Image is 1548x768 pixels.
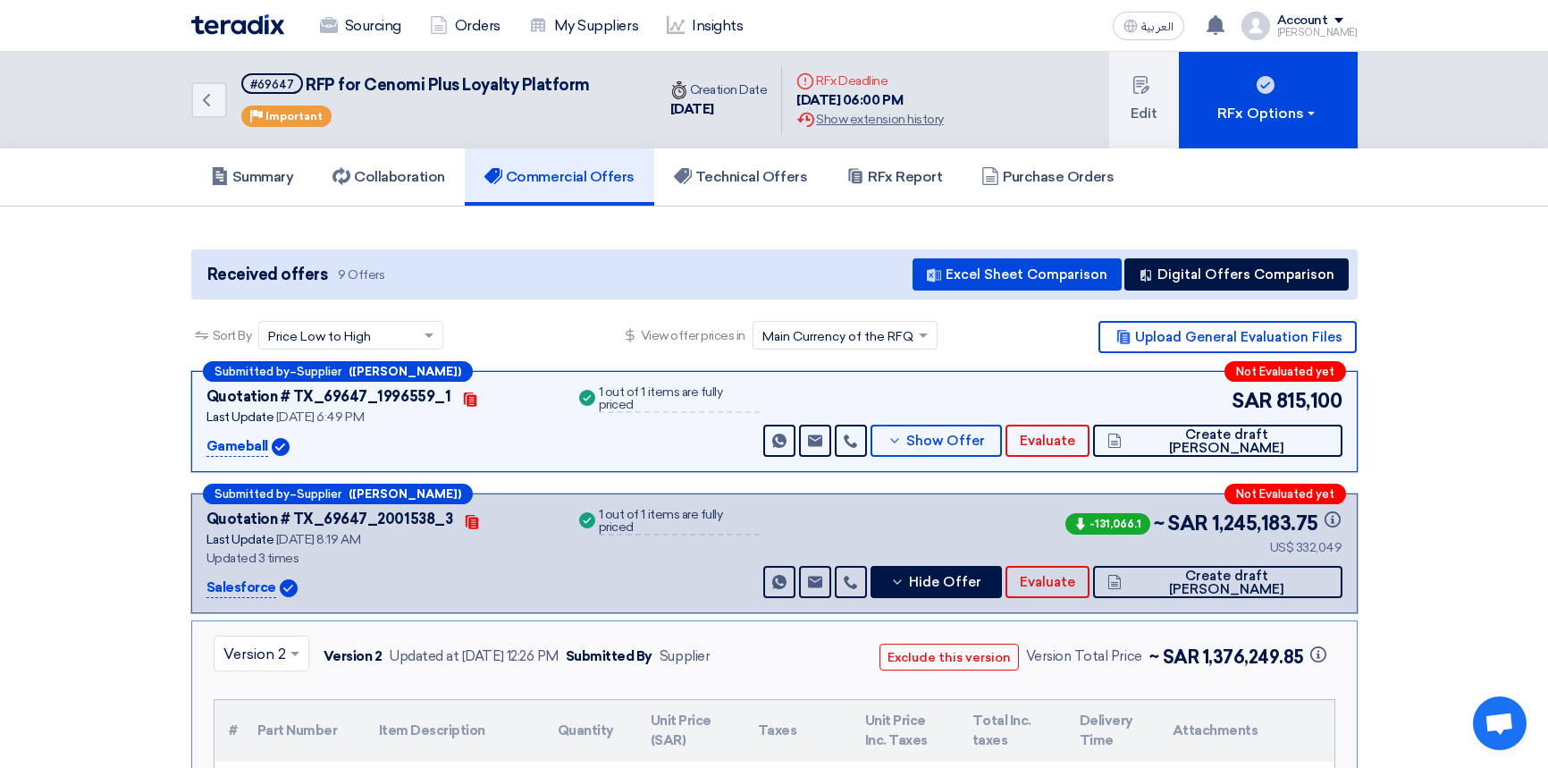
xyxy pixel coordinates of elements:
[1277,28,1358,38] div: [PERSON_NAME]
[206,409,274,425] span: Last Update
[1158,700,1334,762] th: Attachments
[906,435,985,448] span: Show Offer
[484,168,635,186] h5: Commercial Offers
[1212,509,1342,538] span: 1,245,183.75
[1149,646,1159,668] span: ~
[1020,576,1075,589] span: Evaluate
[338,266,384,283] span: 9 Offers
[213,326,252,345] span: Sort By
[268,327,371,346] span: Price Low to High
[958,700,1065,762] th: Total Inc. taxes
[1163,646,1199,668] span: SAR
[203,361,473,382] div: –
[1236,366,1334,377] span: Not Evaluated yet
[465,148,654,206] a: Commercial Offers
[297,366,341,377] span: Supplier
[349,488,461,500] b: ([PERSON_NAME])
[566,646,652,667] div: Submitted By
[191,148,314,206] a: Summary
[1065,513,1150,535] span: -131,066.1
[1093,425,1342,457] button: Create draft [PERSON_NAME]
[1167,509,1208,538] span: SAR
[1109,52,1179,148] button: Edit
[306,6,416,46] a: Sourcing
[215,366,290,377] span: Submitted by
[636,700,744,762] th: Unit Price (SAR)
[241,73,590,96] h5: RFP for Cenomi Plus Loyalty Platform
[332,168,445,186] h5: Collaboration
[670,80,768,99] div: Creation Date
[1065,700,1158,762] th: Delivery Time
[1062,538,1342,557] div: US$ 332,049
[871,425,1003,457] button: Show Offer
[1113,12,1184,40] button: العربية
[272,438,290,456] img: Verified Account
[1126,428,1327,455] span: Create draft [PERSON_NAME]
[211,168,294,186] h5: Summary
[265,110,323,122] span: Important
[846,168,942,186] h5: RFx Report
[1179,52,1358,148] button: RFx Options
[1005,425,1089,457] button: Evaluate
[416,6,515,46] a: Orders
[1093,566,1342,598] button: Create draft [PERSON_NAME]
[981,168,1114,186] h5: Purchase Orders
[1126,570,1327,596] span: Create draft [PERSON_NAME]
[1217,103,1318,124] div: RFx Options
[206,386,451,408] div: Quotation # TX_69647_1996559_1
[515,6,652,46] a: My Suppliers
[191,14,284,35] img: Teradix logo
[1277,13,1328,29] div: Account
[641,326,745,345] span: View offer prices in
[599,509,760,536] div: 1 out of 1 items are fully priced
[389,646,559,667] div: Updated at [DATE] 12:26 PM
[652,6,757,46] a: Insights
[871,566,1003,598] button: Hide Offer
[206,532,274,547] span: Last Update
[796,72,943,90] div: RFx Deadline
[276,409,364,425] span: [DATE] 6:49 PM
[1473,696,1527,750] a: Open chat
[206,549,554,568] div: Updated 3 times
[203,484,473,504] div: –
[909,576,981,589] span: Hide Offer
[744,700,851,762] th: Taxes
[660,646,710,667] div: Supplier
[1020,435,1075,448] span: Evaluate
[543,700,636,762] th: Quantity
[1236,488,1334,500] span: Not Evaluated yet
[1098,321,1357,353] button: Upload General Evaluation Files
[215,488,290,500] span: Submitted by
[1124,258,1349,291] button: Digital Offers Comparison
[206,436,268,458] p: Gameball
[1141,21,1174,33] span: العربية
[1232,386,1273,416] span: SAR
[1203,646,1328,668] span: 1,376,249.85
[796,110,943,129] div: Show extension history
[1241,12,1270,40] img: profile_test.png
[599,386,760,413] div: 1 out of 1 items are fully priced
[313,148,465,206] a: Collaboration
[962,148,1133,206] a: Purchase Orders
[297,488,341,500] span: Supplier
[913,258,1122,291] button: Excel Sheet Comparison
[1026,646,1142,667] div: Version Total Price
[215,700,243,762] th: #
[206,509,453,530] div: Quotation # TX_69647_2001538_3
[206,578,276,599] p: Salesforce
[1276,386,1342,416] span: 815,100
[879,644,1019,671] button: Exclude this version
[243,700,365,762] th: Part Number
[207,263,328,287] span: Received offers
[654,148,827,206] a: Technical Offers
[674,168,807,186] h5: Technical Offers
[276,532,360,547] span: [DATE] 8:19 AM
[250,79,294,90] div: #69647
[1154,509,1165,538] span: ~
[851,700,958,762] th: Unit Price Inc. Taxes
[1005,566,1089,598] button: Evaluate
[796,90,943,111] div: [DATE] 06:00 PM
[670,99,768,120] div: [DATE]
[349,366,461,377] b: ([PERSON_NAME])
[324,646,383,667] div: Version 2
